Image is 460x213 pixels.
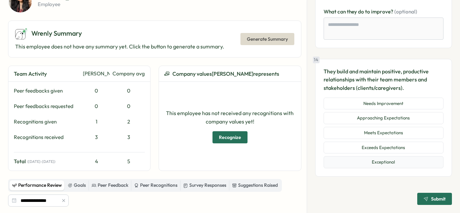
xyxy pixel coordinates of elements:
div: 0 [112,103,145,110]
span: Wrenly Summary [31,28,82,39]
span: Total [14,158,26,165]
div: 4 [83,158,110,165]
div: Recognitions given [14,118,80,126]
button: Meets Expectations [324,127,443,139]
button: Submit [417,193,452,205]
div: 0 [112,87,145,95]
span: (optional) [394,8,417,15]
button: Generate Summary [240,33,294,45]
button: Approaching Expectations [324,112,443,124]
div: 2 [112,118,145,126]
div: 3 [112,134,145,141]
span: to [365,8,371,15]
button: Needs Improvement [324,98,443,110]
p: employee [38,2,91,7]
span: Company values [PERSON_NAME] represents [172,70,279,78]
div: Team Activity [14,70,80,78]
div: [PERSON_NAME] [83,70,110,77]
div: Suggestions Raised [232,182,278,189]
span: do [358,8,365,15]
div: Goals [68,182,86,189]
div: Performance Review [12,182,62,189]
div: 1 [83,118,110,126]
div: Company avg [112,70,145,77]
div: Peer Feedback [92,182,128,189]
span: ( [DATE] - [DATE] ) [27,159,55,164]
p: This employee does not have any summary yet. Click the button to generate a summary. [15,42,224,51]
div: Survey Responses [183,182,226,189]
span: Recognize [219,132,241,143]
span: they [347,8,358,15]
div: Peer feedbacks given [14,87,80,95]
div: 0 [83,87,110,95]
span: Submit [431,197,446,201]
span: What [324,8,337,15]
div: Recognitions received [14,134,80,141]
div: Peer feedbacks requested [14,103,80,110]
div: 0 [83,103,110,110]
button: Exceptional [324,156,443,168]
span: Generate Summary [247,33,288,45]
p: They build and maintain positive, productive relationships with their team members and stakeholde... [324,67,443,92]
button: Recognize [212,131,248,143]
p: This employee has not received any recognitions with company values yet! [164,109,295,126]
button: Exceeds Expectations [324,142,443,154]
div: 14 [313,57,320,63]
div: 5 [112,158,145,165]
span: can [337,8,347,15]
span: improve? [371,8,394,15]
div: 3 [83,134,110,141]
div: Peer Recognitions [134,182,177,189]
